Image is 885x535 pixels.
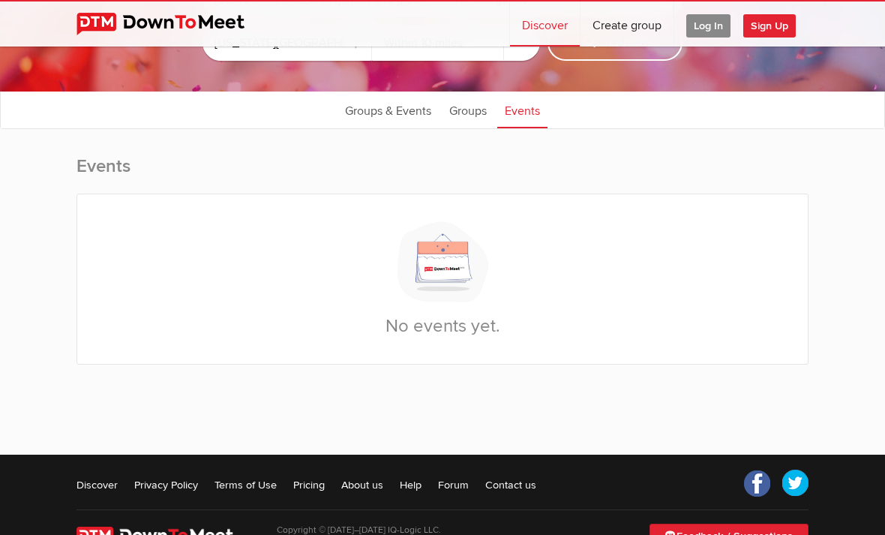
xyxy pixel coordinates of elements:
a: About us [341,477,383,492]
span: Sign Up [743,14,796,38]
a: Sign Up [743,2,808,47]
a: Events [497,91,547,128]
a: Terms of Use [214,477,277,492]
div: No events yet. [77,194,808,364]
a: Forum [438,477,469,492]
span: Log In [686,14,730,38]
a: Create group [580,2,673,47]
a: Discover [510,2,580,47]
a: Privacy Policy [134,477,198,492]
a: Pricing [293,477,325,492]
a: Groups & Events [337,91,439,128]
a: Twitter [781,470,808,497]
h2: Events [76,155,808,194]
img: DownToMeet [76,13,268,35]
a: Log In [674,2,742,47]
a: Help [400,477,421,492]
a: Discover [76,477,118,492]
a: Groups [442,91,494,128]
a: Contact us [485,477,536,492]
a: Facebook [744,470,771,497]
